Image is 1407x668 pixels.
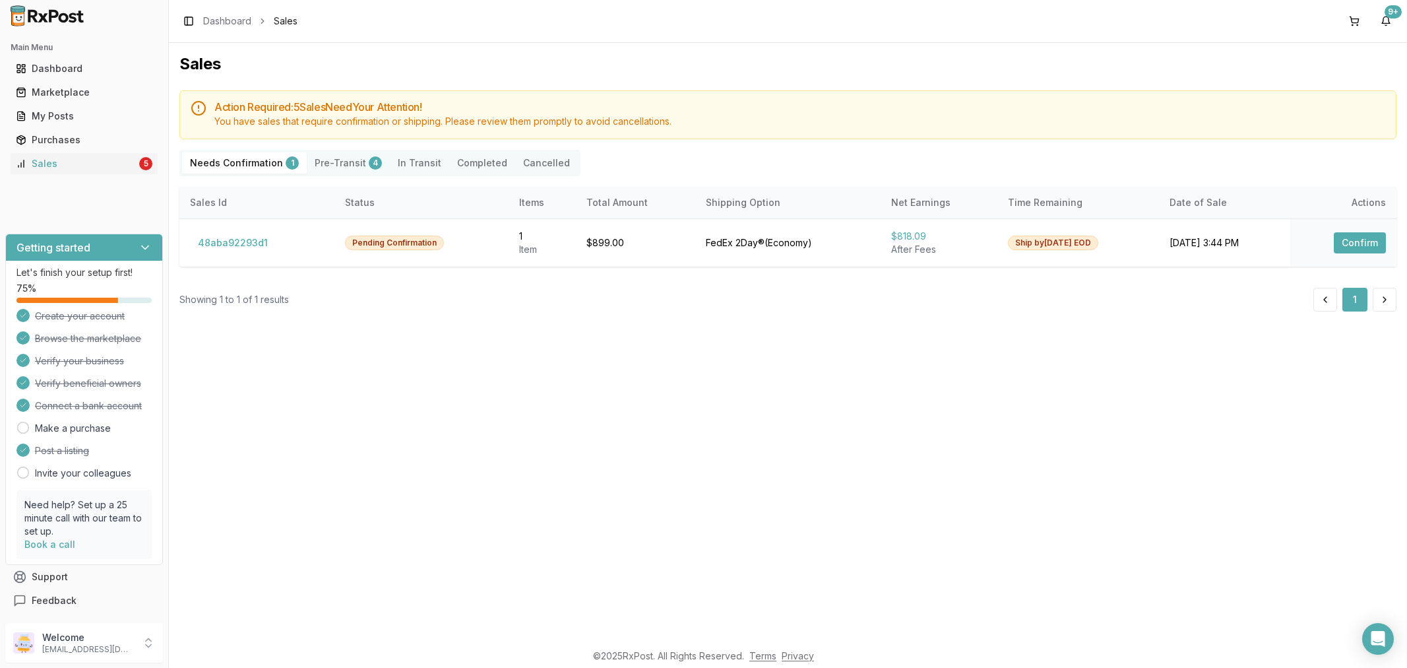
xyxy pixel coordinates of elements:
div: Dashboard [16,62,152,75]
button: Support [5,565,163,589]
div: Marketplace [16,86,152,99]
div: Showing 1 to 1 of 1 results [179,293,289,306]
div: $899.00 [586,236,685,250]
span: Verify your business [35,354,124,368]
span: Create your account [35,310,125,323]
button: Needs Confirmation [182,152,307,174]
th: Sales Id [179,187,334,218]
a: Invite your colleagues [35,467,131,480]
button: Cancelled [515,152,578,174]
div: 9+ [1385,5,1402,18]
h5: Action Required: 5 Sale s Need Your Attention! [214,102,1385,112]
nav: breadcrumb [203,15,297,28]
button: My Posts [5,106,163,127]
span: Sales [274,15,297,28]
div: My Posts [16,110,152,123]
button: Feedback [5,589,163,613]
th: Total Amount [576,187,695,218]
p: Welcome [42,631,134,644]
div: Ship by [DATE] EOD [1008,236,1098,250]
div: Item [519,243,565,256]
a: Dashboard [11,57,158,81]
th: Items [509,187,576,218]
div: Purchases [16,133,152,147]
button: 9+ [1375,11,1396,32]
img: User avatar [13,632,34,653]
div: After Fees [891,243,987,256]
div: Pending Confirmation [345,236,444,250]
button: Marketplace [5,82,163,103]
a: Marketplace [11,81,158,104]
h1: Sales [179,53,1396,75]
p: Need help? Set up a 25 minute call with our team to set up. [24,498,144,538]
span: Feedback [32,594,77,607]
span: Verify beneficial owners [35,377,141,390]
a: Dashboard [203,15,251,28]
th: Date of Sale [1159,187,1290,218]
th: Actions [1290,187,1396,218]
div: FedEx 2Day® ( Economy ) [706,236,869,250]
h2: Main Menu [11,42,158,53]
th: Time Remaining [997,187,1159,218]
th: Status [334,187,509,218]
div: 4 [369,156,382,170]
h3: Getting started [16,240,90,255]
div: $818.09 [891,230,987,243]
button: Completed [449,152,515,174]
button: Purchases [5,129,163,150]
a: Book a call [24,539,75,550]
button: Confirm [1334,232,1386,253]
div: Open Intercom Messenger [1362,623,1394,655]
span: Connect a bank account [35,399,142,413]
span: 75 % [16,282,36,295]
div: 1 [519,230,565,243]
a: Sales5 [11,152,158,176]
div: 5 [139,157,152,170]
button: In Transit [390,152,449,174]
th: Net Earnings [881,187,997,218]
a: My Posts [11,104,158,128]
span: Post a listing [35,444,89,457]
button: Pre-Transit [307,152,390,174]
p: [EMAIL_ADDRESS][DOMAIN_NAME] [42,644,134,655]
button: Dashboard [5,58,163,79]
a: Privacy [782,650,814,661]
img: RxPost Logo [5,5,90,26]
div: Sales [16,157,137,170]
th: Shipping Option [695,187,880,218]
button: Sales5 [5,153,163,174]
div: [DATE] 3:44 PM [1170,236,1280,250]
div: 1 [286,156,299,170]
span: Browse the marketplace [35,332,141,345]
button: 48aba92293d1 [190,232,276,253]
div: You have sales that require confirmation or shipping. Please review them promptly to avoid cancel... [214,115,1385,128]
a: Make a purchase [35,422,111,435]
a: Terms [749,650,776,661]
button: 1 [1342,288,1367,312]
a: Purchases [11,128,158,152]
p: Let's finish your setup first! [16,266,152,279]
